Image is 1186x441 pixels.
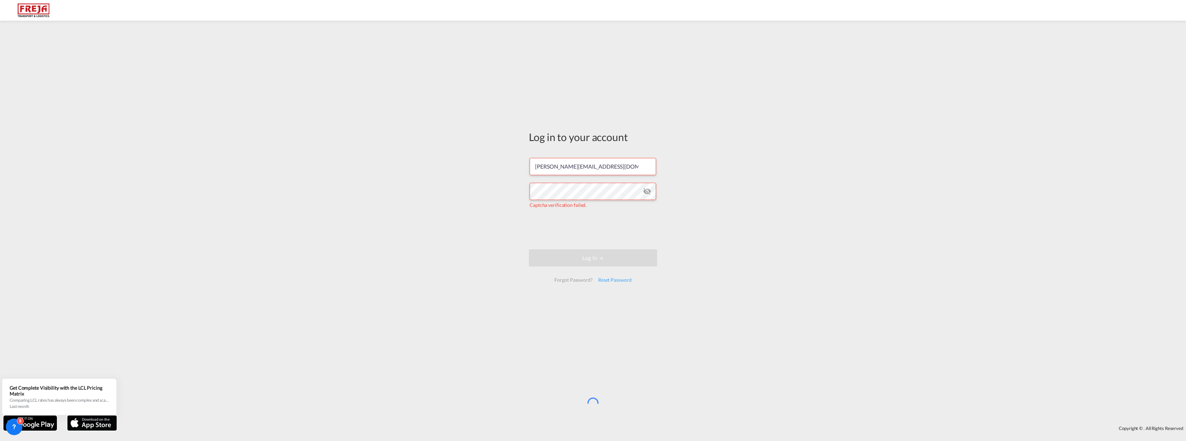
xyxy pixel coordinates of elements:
[595,274,634,286] div: Reset Password
[3,415,58,431] img: google.png
[10,3,57,18] img: 586607c025bf11f083711d99603023e7.png
[529,130,657,144] div: Log in to your account
[529,249,657,267] button: LOGIN
[541,216,645,242] iframe: reCAPTCHA
[67,415,118,431] img: apple.png
[552,274,595,286] div: Forgot Password?
[530,202,586,208] span: Captcha verification failed.
[120,422,1186,434] div: Copyright © . All Rights Reserved
[643,187,651,196] md-icon: icon-eye-off
[530,158,656,175] input: Enter email/phone number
